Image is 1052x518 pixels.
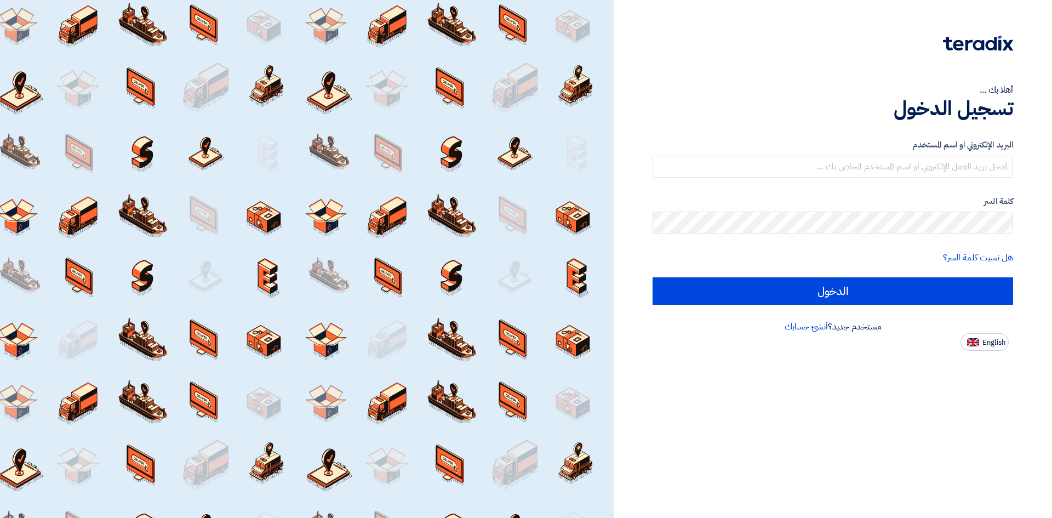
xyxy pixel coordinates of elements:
img: en-US.png [967,338,979,346]
div: مستخدم جديد؟ [653,320,1013,333]
input: أدخل بريد العمل الإلكتروني او اسم المستخدم الخاص بك ... [653,156,1013,178]
div: أهلا بك ... [653,83,1013,96]
button: English [960,333,1009,351]
h1: تسجيل الدخول [653,96,1013,121]
img: Teradix logo [943,36,1013,51]
a: أنشئ حسابك [785,320,828,333]
span: English [982,339,1005,346]
label: كلمة السر [653,195,1013,208]
a: هل نسيت كلمة السر؟ [943,251,1013,264]
input: الدخول [653,277,1013,305]
label: البريد الإلكتروني او اسم المستخدم [653,139,1013,151]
